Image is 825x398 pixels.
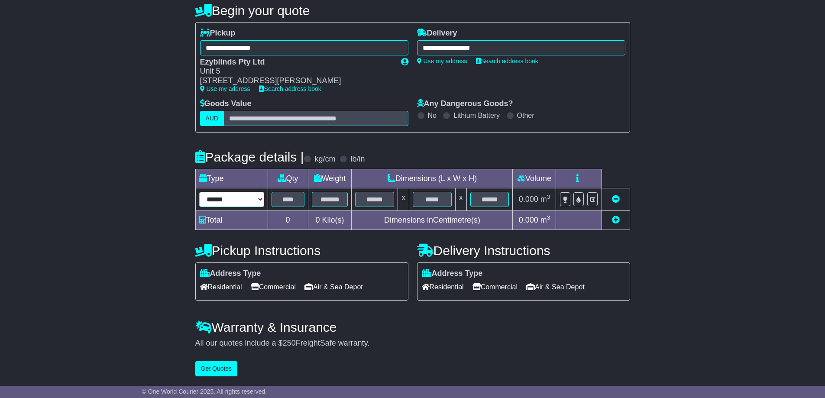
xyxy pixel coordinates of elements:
td: Kilo(s) [308,210,352,230]
span: 250 [283,339,296,347]
sup: 3 [547,214,550,221]
label: lb/in [350,155,365,164]
a: Remove this item [612,195,620,204]
label: Goods Value [200,99,252,109]
label: Address Type [422,269,483,278]
span: Commercial [472,280,518,294]
a: Search address book [259,85,321,92]
span: 0.000 [519,216,538,224]
td: Type [195,169,268,188]
td: Total [195,210,268,230]
td: Weight [308,169,352,188]
label: No [428,111,437,120]
h4: Package details | [195,150,304,164]
label: Lithium Battery [453,111,500,120]
td: Volume [513,169,556,188]
button: Get Quotes [195,361,238,376]
span: Commercial [251,280,296,294]
label: Other [517,111,534,120]
h4: Pickup Instructions [195,243,408,258]
span: Air & Sea Depot [526,280,585,294]
h4: Begin your quote [195,3,630,18]
a: Use my address [200,85,250,92]
span: m [540,216,550,224]
div: Unit 5 [200,67,392,76]
td: x [455,188,466,210]
td: Qty [268,169,308,188]
label: AUD [200,111,224,126]
label: Address Type [200,269,261,278]
td: 0 [268,210,308,230]
label: kg/cm [314,155,335,164]
sup: 3 [547,194,550,200]
h4: Warranty & Insurance [195,320,630,334]
span: 0 [315,216,320,224]
td: Dimensions (L x W x H) [352,169,513,188]
div: [STREET_ADDRESS][PERSON_NAME] [200,76,392,86]
span: m [540,195,550,204]
h4: Delivery Instructions [417,243,630,258]
span: Residential [422,280,464,294]
span: Air & Sea Depot [304,280,363,294]
div: All our quotes include a $ FreightSafe warranty. [195,339,630,348]
a: Search address book [476,58,538,65]
span: © One World Courier 2025. All rights reserved. [142,388,267,395]
td: x [398,188,409,210]
div: Ezyblinds Pty Ltd [200,58,392,67]
span: Residential [200,280,242,294]
label: Any Dangerous Goods? [417,99,513,109]
label: Delivery [417,29,457,38]
a: Add new item [612,216,620,224]
label: Pickup [200,29,236,38]
a: Use my address [417,58,467,65]
td: Dimensions in Centimetre(s) [352,210,513,230]
span: 0.000 [519,195,538,204]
